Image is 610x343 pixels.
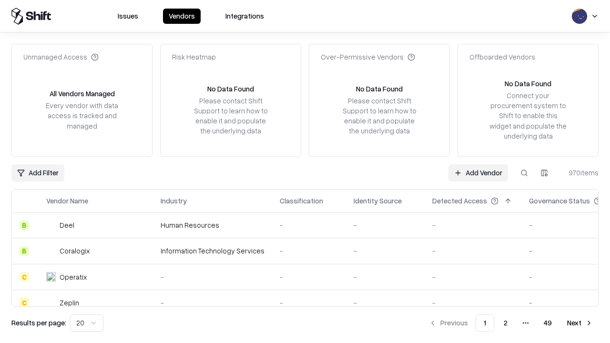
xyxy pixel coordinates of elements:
div: 970 items [560,168,599,178]
div: - [161,298,264,308]
div: - [432,246,514,256]
div: Over-Permissive Vendors [321,52,415,62]
div: Identity Source [354,196,402,206]
div: Governance Status [529,196,590,206]
div: - [280,246,338,256]
div: - [354,220,417,230]
div: - [432,298,514,308]
div: No Data Found [356,84,403,94]
a: Add Vendor [448,164,508,182]
div: C [20,298,29,307]
img: Operatix [46,272,56,282]
div: Detected Access [432,196,487,206]
div: No Data Found [505,79,551,89]
p: Results per page: [11,318,66,328]
button: Vendors [163,9,201,24]
div: Information Technology Services [161,246,264,256]
div: Deel [60,220,74,230]
img: Coralogix [46,246,56,256]
div: Zeplin [60,298,79,308]
div: - [354,246,417,256]
div: B [20,246,29,256]
div: - [161,272,264,282]
img: Deel [46,221,56,230]
div: - [354,272,417,282]
button: Issues [112,9,144,24]
button: Integrations [220,9,270,24]
button: Next [561,314,599,332]
div: Offboarded Vendors [469,52,535,62]
div: Please contact Shift Support to learn how to enable it and populate the underlying data [340,96,419,136]
div: Please contact Shift Support to learn how to enable it and populate the underlying data [191,96,270,136]
div: No Data Found [207,84,254,94]
button: 1 [476,314,494,332]
div: B [20,221,29,230]
div: - [280,298,338,308]
div: Operatix [60,272,87,282]
nav: pagination [423,314,599,332]
div: - [432,272,514,282]
div: All Vendors Managed [50,89,115,99]
div: Classification [280,196,323,206]
div: - [280,272,338,282]
button: 49 [536,314,559,332]
img: Zeplin [46,298,56,307]
div: - [432,220,514,230]
div: Human Resources [161,220,264,230]
div: Connect your procurement system to Shift to enable this widget and populate the underlying data [488,91,568,141]
button: 2 [496,314,515,332]
button: Add Filter [11,164,64,182]
div: Every vendor with data access is tracked and managed [42,101,122,131]
div: Unmanaged Access [23,52,99,62]
div: C [20,272,29,282]
div: Risk Heatmap [172,52,216,62]
div: - [354,298,417,308]
div: Vendor Name [46,196,88,206]
div: Coralogix [60,246,90,256]
div: Industry [161,196,187,206]
div: - [280,220,338,230]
